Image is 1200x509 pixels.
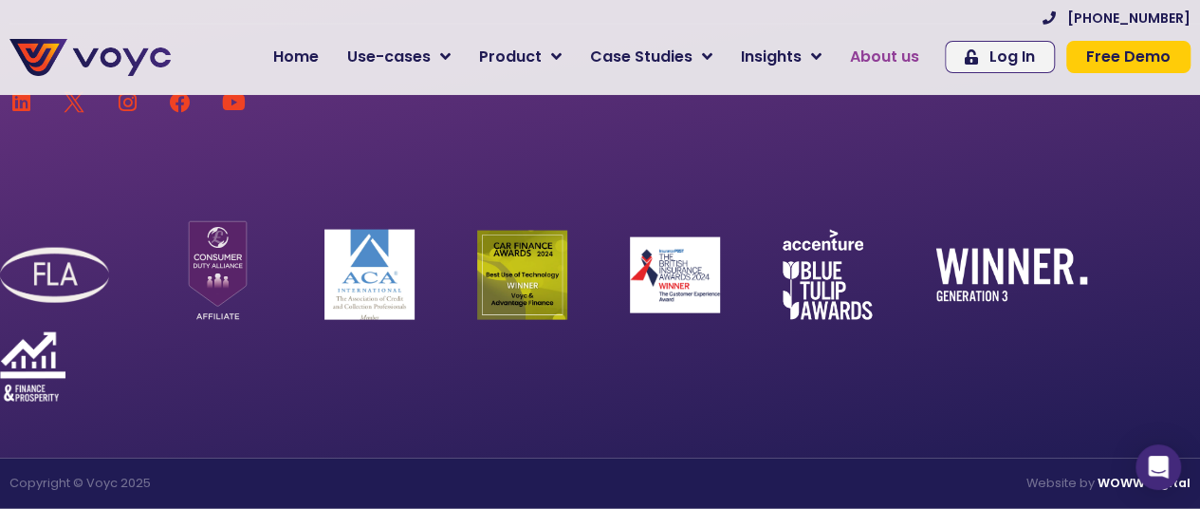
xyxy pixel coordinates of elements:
[727,38,836,76] a: Insights
[477,231,567,320] img: Car Finance Winner logo
[1086,49,1171,65] span: Free Demo
[1067,11,1191,25] span: [PHONE_NUMBER]
[324,230,415,320] img: ACA
[479,46,542,68] span: Product
[935,249,1087,302] img: winner-generation
[244,76,291,98] span: Phone
[590,46,692,68] span: Case Studies
[850,46,919,68] span: About us
[836,38,933,76] a: About us
[741,46,802,68] span: Insights
[989,49,1035,65] span: Log In
[1066,41,1191,73] a: Free Demo
[333,38,465,76] a: Use-cases
[576,38,727,76] a: Case Studies
[273,46,319,68] span: Home
[945,41,1055,73] a: Log In
[1098,475,1191,491] a: WOWW Digital
[1043,11,1191,25] a: [PHONE_NUMBER]
[347,46,431,68] span: Use-cases
[259,38,333,76] a: Home
[9,478,591,490] p: Copyright © Voyc 2025
[244,154,308,176] span: Job title
[465,38,576,76] a: Product
[9,39,171,76] img: voyc-full-logo
[783,230,873,320] img: accenture-blue-tulip-awards
[610,478,1191,490] p: Website by
[1135,444,1181,490] div: Open Intercom Messenger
